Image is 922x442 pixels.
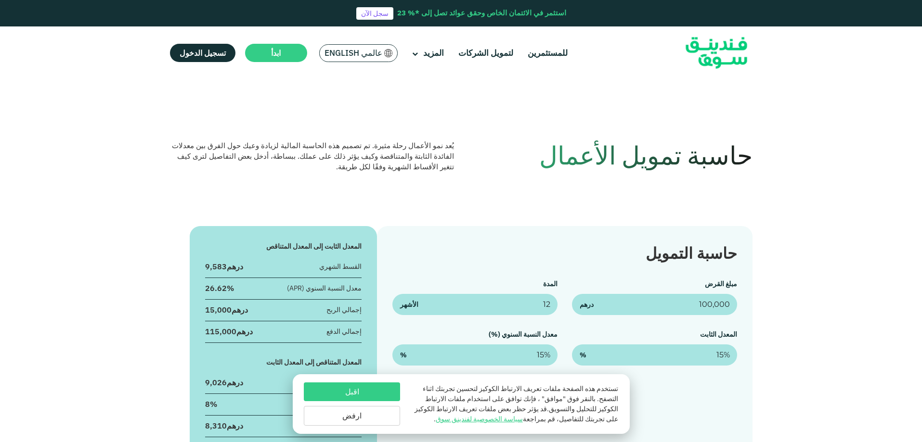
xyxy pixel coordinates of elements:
span: درهم [580,300,594,310]
h1: حاسبة تمويل الأعمال [468,140,753,170]
img: Logo [669,29,764,77]
label: مبلغ القرض [705,279,737,288]
span: تسجيل الدخول [180,48,226,58]
span: % [580,350,586,360]
a: سياسة الخصوصية لفندينق سوق [436,415,523,423]
button: ارفض [304,406,400,426]
button: اقبل [304,382,400,401]
a: لتمويل الشركات [456,45,516,61]
span: قد يؤثر حظر بعض ملفات تعريف الارتباط الكوكيز على تجربتك [415,404,618,423]
div: درهم [205,420,243,431]
div: 26.62% [205,283,234,293]
span: للتفاصيل، قم بمراجعة . [434,415,584,423]
span: 9,583 [205,262,227,271]
div: معدل النسبة السنوي (APR) [287,283,362,293]
div: درهم [205,326,253,337]
div: استثمر في الائتمان الخاص وحقق عوائد تصل إلى *% 23 [397,8,566,19]
div: القسط الشهري [319,262,362,272]
div: يُعد نمو الأعمال رحلة مثيرة. تم تصميم هذه الحاسبة المالية لزيادة وعيك حول الفرق بين معدلات الفائد... [170,140,454,172]
span: 8,310 [205,421,227,430]
div: المعدل المتناقص إلى المعدل الثابت [205,357,362,367]
div: حاسبة التمويل [392,241,737,265]
label: معدل النسبة السنوي (%) [489,330,558,339]
label: المدة [543,279,558,288]
img: SA Flag [384,49,393,57]
span: 115,000 [205,327,236,336]
div: إجمالي الربح [326,305,362,315]
div: 8% [205,399,217,409]
label: المعدل الثابت [700,330,737,339]
span: % [400,350,407,360]
div: درهم [205,261,243,272]
span: 15,000 [205,305,232,315]
div: درهم [205,304,248,315]
div: المعدل الثابت إلى المعدل المتناقص [205,241,362,252]
p: تستخدم هذه الصفحة ملفات تعريف الارتباط الكوكيز لتحسين تجربتك اثناء التصفح. بالنقر فوق "موافق" ، ف... [410,384,618,424]
div: درهم [205,377,243,388]
a: للمستثمرين [525,45,570,61]
div: إجمالي الدفع [326,327,362,337]
a: تسجيل الدخول [170,44,235,62]
span: ابدأ [271,48,281,58]
span: 9,026 [205,378,227,387]
span: الأشهر [400,300,418,310]
a: سجل الآن [356,7,393,20]
span: عالمي English [325,48,382,59]
span: المزيد [423,48,444,58]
